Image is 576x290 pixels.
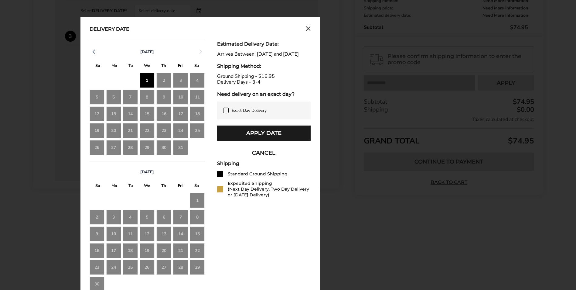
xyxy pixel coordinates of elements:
[140,49,154,55] span: [DATE]
[155,62,172,71] div: T
[217,91,311,97] div: Need delivery on an exact day?
[228,171,288,177] div: Standard Ground Shipping
[228,181,311,198] div: Expedited Shipping (Next Day Delivery, Two Day Delivery or [DATE] Delivery)
[155,182,172,191] div: T
[217,63,311,69] div: Shipping Method:
[139,182,155,191] div: W
[172,62,188,71] div: F
[122,62,139,71] div: T
[306,26,311,33] button: Close calendar
[140,169,154,175] span: [DATE]
[90,182,106,191] div: S
[188,182,205,191] div: S
[217,126,311,141] button: Apply Date
[217,51,311,57] div: Arrives Between: [DATE] and [DATE]
[139,62,155,71] div: W
[188,62,205,71] div: S
[217,41,311,47] div: Estimated Delivery Date:
[217,161,311,166] div: Shipping
[172,182,188,191] div: F
[138,49,156,55] button: [DATE]
[106,182,122,191] div: M
[217,74,311,85] div: Ground Shipping - $16.95 Delivery Days - 3-4
[217,145,311,161] button: CANCEL
[106,62,122,71] div: M
[90,26,129,33] div: Delivery Date
[90,62,106,71] div: S
[232,108,267,113] span: Exact Day Delivery
[122,182,139,191] div: T
[138,169,156,175] button: [DATE]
